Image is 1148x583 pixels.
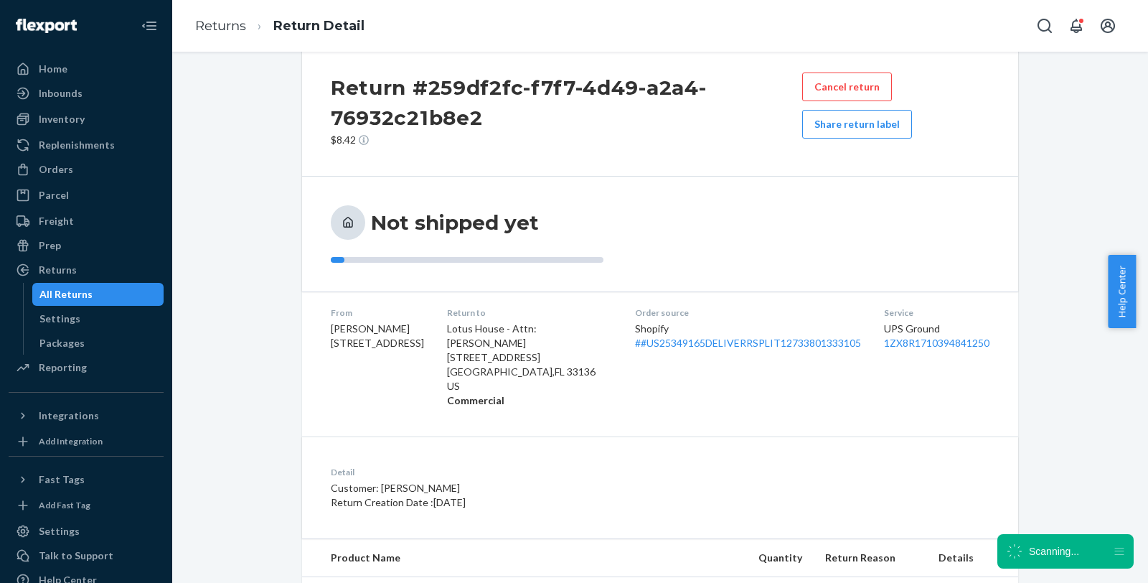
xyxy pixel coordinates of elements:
[447,379,612,393] p: US
[9,158,164,181] a: Orders
[39,499,90,511] div: Add Fast Tag
[39,162,73,177] div: Orders
[884,322,940,335] span: UPS Ground
[9,404,164,427] button: Integrations
[1030,11,1059,40] button: Open Search Box
[331,495,728,510] p: Return Creation Date : [DATE]
[884,337,989,349] a: 1ZX8R1710394841250
[802,73,892,101] button: Cancel return
[927,539,1018,577] th: Details
[9,108,164,131] a: Inventory
[9,210,164,233] a: Freight
[39,188,69,202] div: Parcel
[331,481,728,495] p: Customer: [PERSON_NAME]
[39,312,80,326] div: Settings
[39,112,85,126] div: Inventory
[32,307,164,330] a: Settings
[39,472,85,487] div: Fast Tags
[447,350,612,365] p: [STREET_ADDRESS]
[9,184,164,207] a: Parcel
[184,5,376,47] ol: breadcrumbs
[135,11,164,40] button: Close Navigation
[39,409,99,423] div: Integrations
[447,365,612,379] p: [GEOGRAPHIC_DATA] , FL 33136
[39,238,61,253] div: Prep
[39,524,80,538] div: Settings
[447,394,504,406] strong: Commercial
[302,539,733,577] th: Product Name
[39,336,85,350] div: Packages
[32,332,164,355] a: Packages
[733,539,814,577] th: Quantity
[447,307,612,319] dt: Return to
[195,18,246,34] a: Returns
[9,433,164,450] a: Add Integration
[371,210,539,235] h3: Not shipped yet
[39,214,74,228] div: Freight
[9,82,164,105] a: Inbounds
[635,307,861,319] dt: Order source
[9,544,164,567] a: Talk to Support
[32,283,164,306] a: All Returns
[9,356,164,379] a: Reporting
[9,57,164,80] a: Home
[9,258,164,281] a: Returns
[447,322,612,350] p: Lotus House - Attn: [PERSON_NAME]
[39,549,113,563] div: Talk to Support
[9,134,164,157] a: Replenishments
[331,307,424,319] dt: From
[635,337,861,349] a: ##US25349165DELIVERRSPLIT12733801333105
[9,468,164,491] button: Fast Tags
[9,234,164,257] a: Prep
[16,19,77,33] img: Flexport logo
[39,86,83,101] div: Inbounds
[9,520,164,543] a: Settings
[1093,11,1122,40] button: Open account menu
[39,360,87,375] div: Reporting
[635,322,861,350] div: Shopify
[39,435,103,447] div: Add Integration
[814,539,927,577] th: Return Reason
[39,138,115,152] div: Replenishments
[273,18,364,34] a: Return Detail
[331,322,424,349] span: [PERSON_NAME] [STREET_ADDRESS]
[1108,255,1136,328] button: Help Center
[802,110,912,139] button: Share return label
[39,263,77,277] div: Returns
[39,287,93,302] div: All Returns
[331,466,728,478] dt: Detail
[9,497,164,514] a: Add Fast Tag
[884,307,989,319] dt: Service
[1062,11,1091,40] button: Open notifications
[331,73,802,133] h2: Return #259df2fc-f7f7-4d49-a2a4-76932c21b8e2
[39,62,67,76] div: Home
[331,133,802,147] p: $8.42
